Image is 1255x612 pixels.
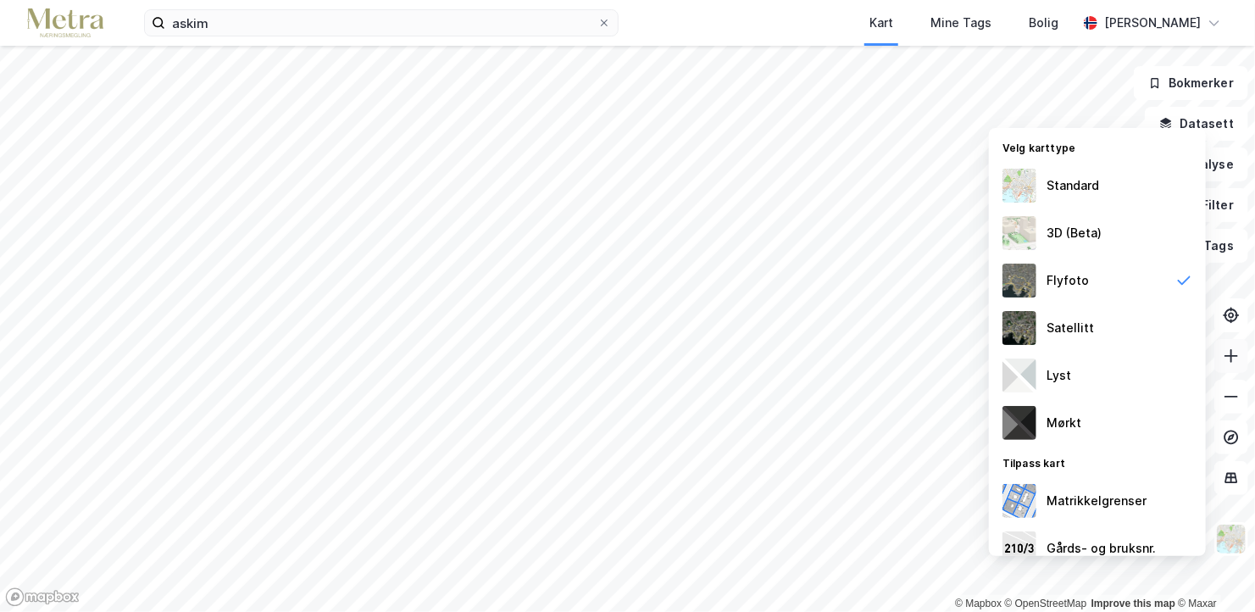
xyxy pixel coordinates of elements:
button: Tags [1169,229,1248,263]
div: [PERSON_NAME] [1104,13,1201,33]
button: Bokmerker [1134,66,1248,100]
div: Kart [869,13,893,33]
a: Mapbox homepage [5,587,80,607]
div: 3D (Beta) [1047,223,1102,243]
img: cadastreBorders.cfe08de4b5ddd52a10de.jpeg [1002,484,1036,518]
div: Kontrollprogram for chat [1170,531,1255,612]
div: Bolig [1029,13,1058,33]
div: Gårds- og bruksnr. [1047,538,1156,559]
img: Z [1002,169,1036,203]
img: nCdM7BzjoCAAAAAElFTkSuQmCC [1002,406,1036,440]
a: Improve this map [1091,598,1175,609]
button: Filter [1167,188,1248,222]
img: Z [1215,523,1247,555]
img: Z [1002,216,1036,250]
div: Flyfoto [1047,270,1089,291]
a: OpenStreetMap [1005,598,1087,609]
div: Matrikkelgrenser [1047,491,1147,511]
img: cadastreKeys.547ab17ec502f5a4ef2b.jpeg [1002,531,1036,565]
input: Søk på adresse, matrikkel, gårdeiere, leietakere eller personer [165,10,597,36]
img: luj3wr1y2y3+OchiMxRmMxRlscgabnMEmZ7DJGWxyBpucwSZnsMkZbHIGm5zBJmewyRlscgabnMEmZ7DJGWxyBpucwSZnsMkZ... [1002,359,1036,392]
button: Datasett [1145,107,1248,141]
img: 9k= [1002,311,1036,345]
img: metra-logo.256734c3b2bbffee19d4.png [27,8,103,38]
img: Z [1002,264,1036,298]
div: Standard [1047,175,1099,196]
div: Lyst [1047,365,1071,386]
div: Mørkt [1047,413,1081,433]
a: Mapbox [955,598,1002,609]
div: Satellitt [1047,318,1094,338]
div: Velg karttype [989,131,1206,162]
div: Mine Tags [930,13,991,33]
iframe: Chat Widget [1170,531,1255,612]
div: Tilpass kart [989,447,1206,477]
